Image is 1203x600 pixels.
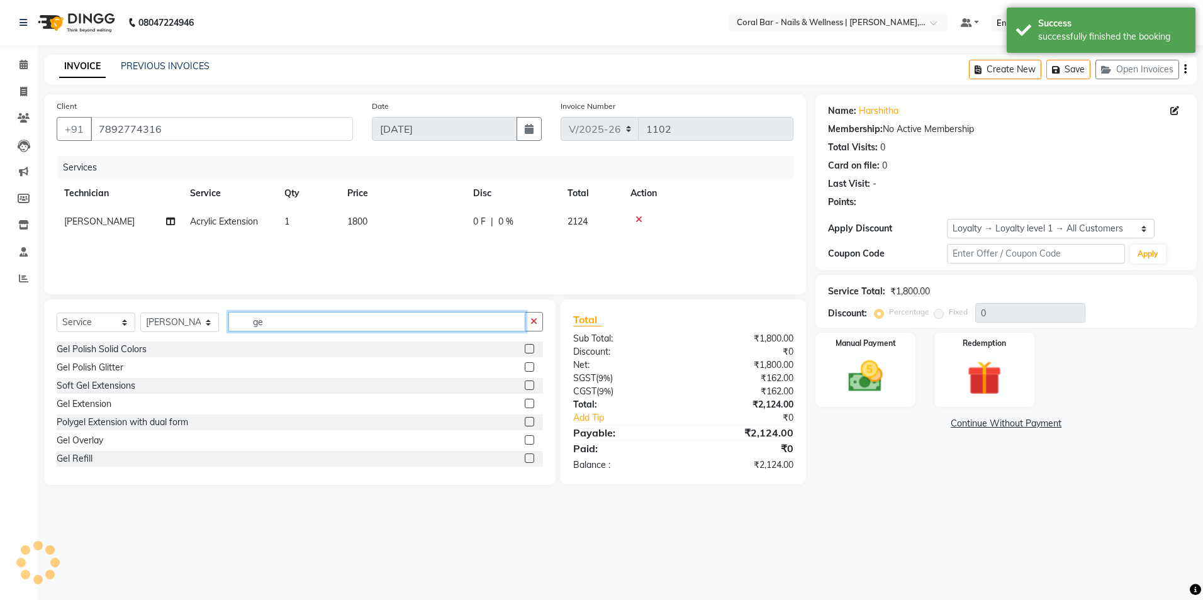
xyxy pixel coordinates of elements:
[1046,60,1090,79] button: Save
[859,104,898,118] a: Harshitha
[58,156,803,179] div: Services
[969,60,1041,79] button: Create New
[828,247,947,260] div: Coupon Code
[837,357,893,396] img: _cash.svg
[57,452,92,465] div: Gel Refill
[564,425,683,440] div: Payable:
[59,55,106,78] a: INVOICE
[561,101,615,112] label: Invoice Number
[190,216,258,227] span: Acrylic Extension
[32,5,118,40] img: logo
[564,411,703,425] a: Add Tip
[57,117,92,141] button: +91
[623,179,793,208] th: Action
[882,159,887,172] div: 0
[491,215,493,228] span: |
[889,306,929,318] label: Percentage
[598,373,610,383] span: 9%
[683,332,803,345] div: ₹1,800.00
[683,345,803,358] div: ₹0
[1130,245,1166,264] button: Apply
[683,441,803,456] div: ₹0
[57,379,135,392] div: Soft Gel Extensions
[1038,17,1186,30] div: Success
[1095,60,1179,79] button: Open Invoices
[828,159,880,172] div: Card on file:
[828,123,883,136] div: Membership:
[828,177,870,191] div: Last Visit:
[573,313,602,326] span: Total
[947,244,1125,264] input: Enter Offer / Coupon Code
[703,411,803,425] div: ₹0
[573,372,596,384] span: SGST
[564,441,683,456] div: Paid:
[568,216,588,227] span: 2124
[182,179,277,208] th: Service
[564,358,683,372] div: Net:
[564,372,683,385] div: ( )
[828,222,947,235] div: Apply Discount
[138,5,194,40] b: 08047224946
[828,285,885,298] div: Service Total:
[57,416,188,429] div: Polygel Extension with dual form
[880,141,885,154] div: 0
[64,216,135,227] span: [PERSON_NAME]
[347,216,367,227] span: 1800
[818,417,1194,430] a: Continue Without Payment
[284,216,289,227] span: 1
[340,179,466,208] th: Price
[828,123,1184,136] div: No Active Membership
[836,338,896,349] label: Manual Payment
[564,458,683,472] div: Balance :
[683,398,803,411] div: ₹2,124.00
[683,425,803,440] div: ₹2,124.00
[828,141,878,154] div: Total Visits:
[91,117,353,141] input: Search by Name/Mobile/Email/Code
[57,397,111,411] div: Gel Extension
[498,215,513,228] span: 0 %
[466,179,560,208] th: Disc
[57,343,147,356] div: Gel Polish Solid Colors
[873,177,876,191] div: -
[57,434,103,447] div: Gel Overlay
[828,104,856,118] div: Name:
[564,332,683,345] div: Sub Total:
[683,372,803,385] div: ₹162.00
[1038,30,1186,43] div: successfully finished the booking
[890,285,930,298] div: ₹1,800.00
[683,358,803,372] div: ₹1,800.00
[683,385,803,398] div: ₹162.00
[560,179,623,208] th: Total
[372,101,389,112] label: Date
[121,60,210,72] a: PREVIOUS INVOICES
[573,386,596,397] span: CGST
[564,345,683,358] div: Discount:
[956,357,1012,399] img: _gift.svg
[57,361,123,374] div: Gel Polish Glitter
[277,179,340,208] th: Qty
[949,306,968,318] label: Fixed
[683,458,803,472] div: ₹2,124.00
[57,179,182,208] th: Technician
[963,338,1006,349] label: Redemption
[228,312,525,331] input: Search or Scan
[564,385,683,398] div: ( )
[564,398,683,411] div: Total:
[828,196,856,209] div: Points:
[57,101,77,112] label: Client
[473,215,486,228] span: 0 F
[828,307,867,320] div: Discount:
[599,386,611,396] span: 9%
